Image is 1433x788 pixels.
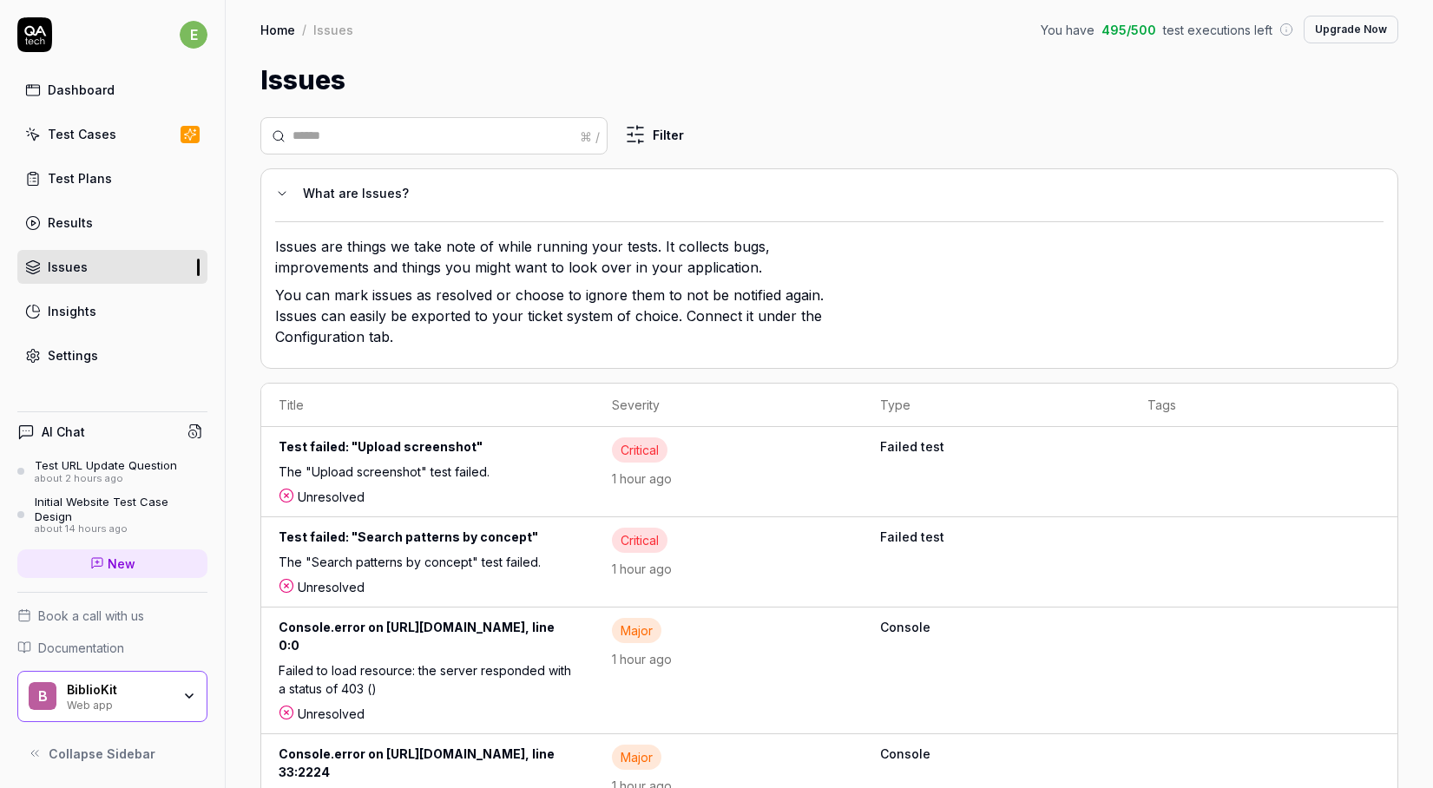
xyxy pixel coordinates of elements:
span: Collapse Sidebar [49,745,155,763]
a: Insights [17,294,207,328]
div: Critical [612,437,667,463]
div: Test Plans [48,169,112,187]
b: Failed test [880,528,1113,546]
button: What are Issues? [275,183,1370,204]
div: Critical [612,528,667,553]
a: Dashboard [17,73,207,107]
button: Upgrade Now [1304,16,1398,43]
a: Results [17,206,207,240]
a: Documentation [17,639,207,657]
a: Initial Website Test Case Designabout 14 hours ago [17,495,207,535]
time: 1 hour ago [612,471,672,486]
a: Home [260,21,295,38]
div: Test failed: "Search patterns by concept" [279,528,577,553]
button: e [180,17,207,52]
div: Unresolved [279,578,577,596]
div: The "Search patterns by concept" test failed. [279,553,577,578]
div: ⌘ / [580,127,600,145]
a: Test Cases [17,117,207,151]
div: Insights [48,302,96,320]
div: What are Issues? [303,183,1370,204]
span: 495 / 500 [1101,21,1156,39]
th: Type [863,384,1130,427]
time: 1 hour ago [612,652,672,667]
span: You have [1041,21,1094,39]
div: Console.error on [URL][DOMAIN_NAME], line 33:2224 [279,745,577,788]
b: Console [880,745,1113,763]
span: New [108,555,135,573]
div: Major [612,745,661,770]
a: Test Plans [17,161,207,195]
div: Test URL Update Question [35,458,177,472]
div: Settings [48,346,98,364]
span: test executions left [1163,21,1272,39]
div: Console.error on [URL][DOMAIN_NAME], line 0:0 [279,618,577,661]
a: Settings [17,338,207,372]
th: Title [261,384,595,427]
div: Results [48,213,93,232]
span: e [180,21,207,49]
button: Filter [615,117,694,152]
div: Dashboard [48,81,115,99]
div: / [302,21,306,38]
a: Issues [17,250,207,284]
div: Test Cases [48,125,116,143]
div: about 14 hours ago [35,523,207,535]
div: Major [612,618,661,643]
div: Unresolved [279,705,577,723]
b: Console [880,618,1113,636]
div: The "Upload screenshot" test failed. [279,463,577,488]
a: New [17,549,207,578]
b: Failed test [880,437,1113,456]
a: Test URL Update Questionabout 2 hours ago [17,458,207,484]
div: about 2 hours ago [35,473,177,485]
th: Tags [1130,384,1397,427]
h1: Issues [260,61,345,100]
a: Book a call with us [17,607,207,625]
button: BBiblioKitWeb app [17,671,207,723]
span: B [29,682,56,710]
th: Severity [595,384,862,427]
div: BiblioKit [67,682,171,698]
div: Test failed: "Upload screenshot" [279,437,577,463]
span: Documentation [38,639,124,657]
div: Failed to load resource: the server responded with a status of 403 () [279,661,577,705]
div: Initial Website Test Case Design [35,495,207,523]
div: Unresolved [279,488,577,506]
p: Issues are things we take note of while running your tests. It collects bugs, improvements and th... [275,236,839,285]
span: Book a call with us [38,607,144,625]
h4: AI Chat [42,423,85,441]
p: You can mark issues as resolved or choose to ignore them to not be notified again. Issues can eas... [275,285,839,354]
div: Issues [313,21,353,38]
div: Web app [67,697,171,711]
time: 1 hour ago [612,561,672,576]
button: Collapse Sidebar [17,736,207,771]
div: Issues [48,258,88,276]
